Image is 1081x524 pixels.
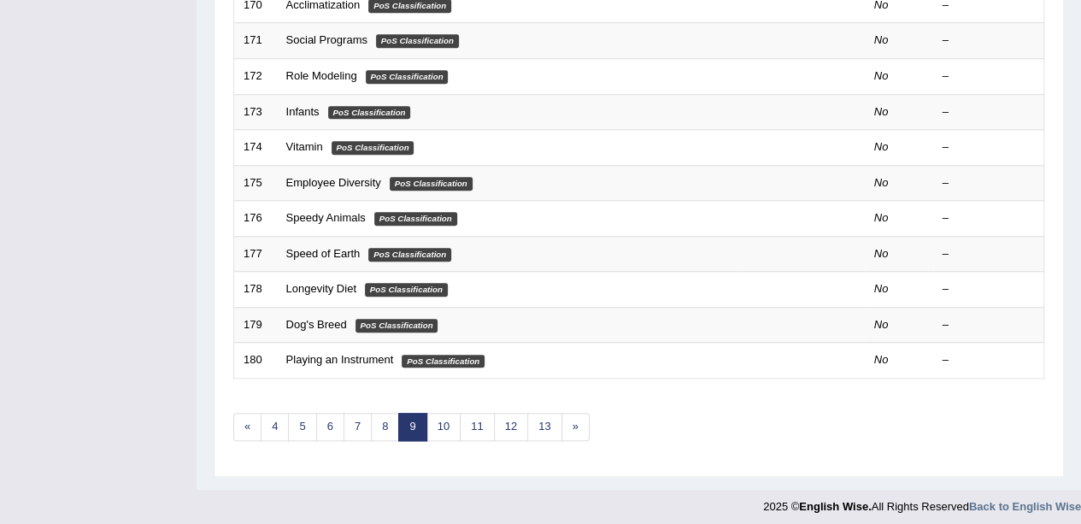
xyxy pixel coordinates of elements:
a: 12 [494,413,528,441]
em: PoS Classification [365,283,448,297]
a: » [561,413,590,441]
a: Infants [286,105,320,118]
td: 180 [234,343,277,379]
div: – [943,139,1035,156]
em: PoS Classification [355,319,438,333]
td: 171 [234,23,277,59]
td: 178 [234,272,277,308]
a: « [233,413,261,441]
em: PoS Classification [402,355,485,368]
em: No [874,353,889,366]
a: Role Modeling [286,69,357,82]
div: – [943,104,1035,121]
a: Social Programs [286,33,367,46]
a: Speedy Animals [286,211,366,224]
em: No [874,247,889,260]
em: No [874,140,889,153]
em: No [874,176,889,189]
div: – [943,281,1035,297]
em: No [874,69,889,82]
em: PoS Classification [366,70,449,84]
div: – [943,317,1035,333]
strong: English Wise. [799,500,871,513]
div: – [943,210,1035,227]
a: 10 [426,413,461,441]
a: 6 [316,413,344,441]
a: 11 [460,413,494,441]
td: 173 [234,94,277,130]
a: 5 [288,413,316,441]
td: 175 [234,165,277,201]
a: Employee Diversity [286,176,381,189]
em: No [874,211,889,224]
a: Speed of Earth [286,247,361,260]
div: – [943,32,1035,49]
td: 176 [234,201,277,237]
em: No [874,105,889,118]
em: PoS Classification [376,34,459,48]
em: No [874,33,889,46]
div: – [943,352,1035,368]
a: 7 [344,413,372,441]
div: – [943,175,1035,191]
em: PoS Classification [328,106,411,120]
td: 174 [234,130,277,166]
a: Dog's Breed [286,318,347,331]
a: 4 [261,413,289,441]
a: 13 [527,413,561,441]
em: No [874,282,889,295]
div: – [943,246,1035,262]
em: PoS Classification [368,248,451,262]
a: Longevity Diet [286,282,356,295]
em: No [874,318,889,331]
a: Back to English Wise [969,500,1081,513]
a: Vitamin [286,140,323,153]
td: 177 [234,236,277,272]
em: PoS Classification [374,212,457,226]
div: 2025 © All Rights Reserved [763,490,1081,515]
a: 9 [398,413,426,441]
td: 172 [234,58,277,94]
a: 8 [371,413,399,441]
a: Playing an Instrument [286,353,394,366]
div: – [943,68,1035,85]
em: PoS Classification [390,177,473,191]
td: 179 [234,307,277,343]
em: PoS Classification [332,141,414,155]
